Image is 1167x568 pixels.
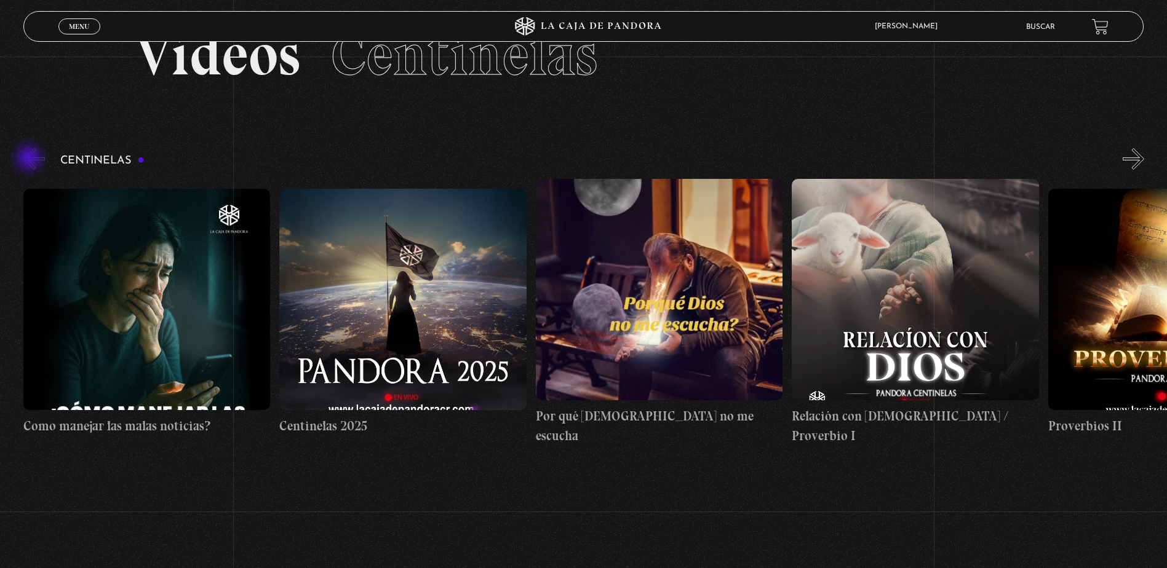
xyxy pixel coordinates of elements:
[536,179,783,445] a: Por qué [DEMOGRAPHIC_DATA] no me escucha
[792,179,1038,445] a: Relación con [DEMOGRAPHIC_DATA] / Proverbio I
[331,20,597,90] span: Centinelas
[23,179,270,445] a: Como manejar las malas noticias?
[1123,148,1144,170] button: Next
[60,155,145,167] h3: Centinelas
[23,148,45,170] button: Previous
[65,33,94,42] span: Cerrar
[1026,23,1055,31] a: Buscar
[279,416,526,436] h4: Centinelas 2025
[869,23,950,30] span: [PERSON_NAME]
[69,23,89,30] span: Menu
[1092,18,1109,35] a: View your shopping cart
[135,26,1032,84] h2: Videos
[792,406,1038,445] h4: Relación con [DEMOGRAPHIC_DATA] / Proverbio I
[536,406,783,445] h4: Por qué [DEMOGRAPHIC_DATA] no me escucha
[279,179,526,445] a: Centinelas 2025
[23,416,270,436] h4: Como manejar las malas noticias?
